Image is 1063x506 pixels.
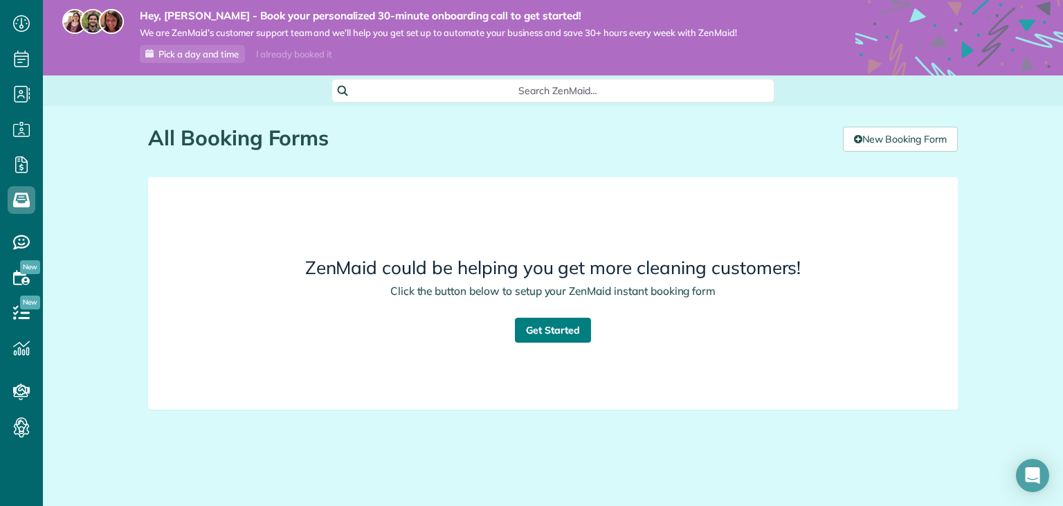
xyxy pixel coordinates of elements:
img: michelle-19f622bdf1676172e81f8f8fba1fb50e276960ebfe0243fe18214015130c80e4.jpg [99,9,124,34]
span: We are ZenMaid’s customer support team and we’ll help you get set up to automate your business an... [140,27,737,39]
span: New [20,260,40,274]
img: jorge-587dff0eeaa6aab1f244e6dc62b8924c3b6ad411094392a53c71c6c4a576187d.jpg [80,9,105,34]
img: maria-72a9807cf96188c08ef61303f053569d2e2a8a1cde33d635c8a3ac13582a053d.jpg [62,9,87,34]
h3: ZenMaid could be helping you get more cleaning customers! [226,258,880,278]
div: I already booked it [248,46,340,63]
strong: Hey, [PERSON_NAME] - Book your personalized 30-minute onboarding call to get started! [140,9,737,23]
a: New Booking Form [843,127,958,152]
h4: Click the button below to setup your ZenMaid instant booking form [226,285,880,297]
div: Open Intercom Messenger [1016,459,1049,492]
a: Pick a day and time [140,45,245,63]
h1: All Booking Forms [148,127,833,150]
a: Get Started [515,318,591,343]
span: New [20,296,40,309]
span: Pick a day and time [158,48,239,60]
